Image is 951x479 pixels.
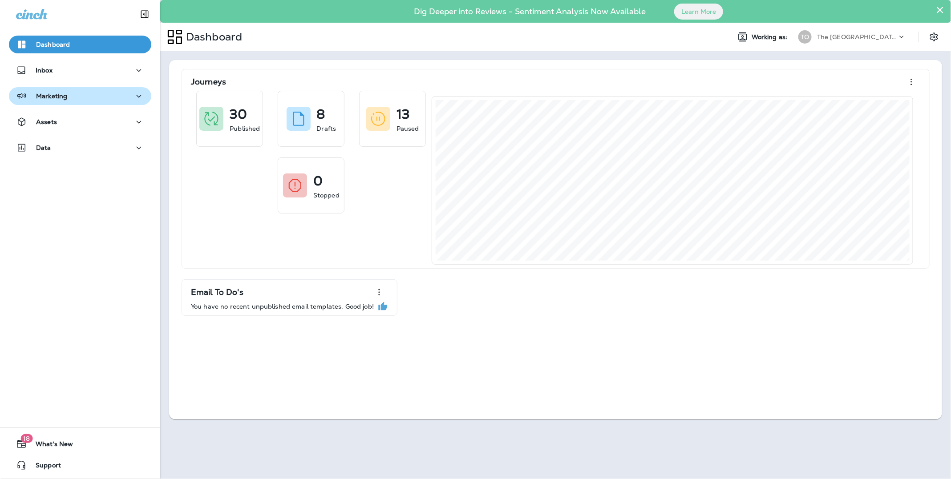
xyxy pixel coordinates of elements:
button: Inbox [9,61,151,79]
p: Marketing [36,93,67,100]
p: The [GEOGRAPHIC_DATA] [817,33,897,40]
p: Assets [36,118,57,125]
p: Drafts [317,124,336,133]
button: Marketing [9,87,151,105]
p: Email To Do's [191,288,243,297]
p: 30 [230,110,247,119]
p: 0 [313,177,323,185]
p: Inbox [36,67,53,74]
p: Stopped [313,191,340,200]
span: Support [27,462,61,472]
p: Data [36,144,51,151]
p: 8 [317,110,325,119]
button: Close [936,3,944,17]
p: You have no recent unpublished email templates. Good job! [191,303,374,310]
p: Published [230,124,260,133]
p: Paused [397,124,419,133]
p: Dig Deeper into Reviews - Sentiment Analysis Now Available [388,10,672,13]
button: Assets [9,113,151,131]
span: 18 [20,434,32,443]
div: TO [798,30,812,44]
button: Settings [926,29,942,45]
button: Learn More [674,4,723,20]
p: Dashboard [36,41,70,48]
button: Support [9,456,151,474]
p: Dashboard [182,30,242,44]
button: Dashboard [9,36,151,53]
button: 18What's New [9,435,151,453]
button: Data [9,139,151,157]
button: Collapse Sidebar [132,5,157,23]
p: Journeys [191,77,226,86]
span: What's New [27,440,73,451]
span: Working as: [752,33,789,41]
p: 13 [397,110,410,119]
